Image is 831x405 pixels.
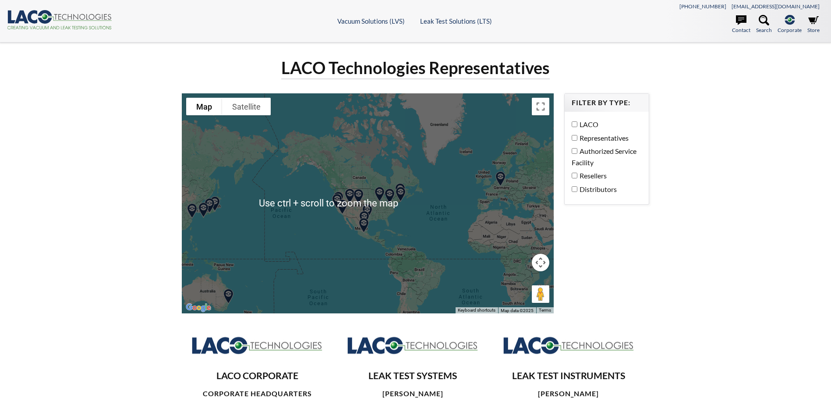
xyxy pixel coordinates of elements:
[572,98,642,107] h4: Filter by Type:
[382,389,443,398] strong: [PERSON_NAME]
[572,119,637,130] label: LACO
[189,370,325,382] h3: LACO CORPORATE
[572,170,637,181] label: Resellers
[756,15,772,34] a: Search
[532,285,549,303] button: Drag Pegman onto the map to open Street View
[732,3,820,10] a: [EMAIL_ADDRESS][DOMAIN_NAME]
[732,15,750,34] a: Contact
[191,336,323,355] img: Logo_LACO-TECH_hi-res.jpg
[420,17,492,25] a: Leak Test Solutions (LTS)
[347,336,478,355] img: Logo_LACO-TECH_hi-res.jpg
[501,308,534,313] span: Map data ©2025
[572,148,577,154] input: Authorized Service Facility
[679,3,726,10] a: [PHONE_NUMBER]
[500,370,637,382] h3: LEAK TEST INSTRUMENTS
[337,17,405,25] a: Vacuum Solutions (LVS)
[458,307,495,313] button: Keyboard shortcuts
[572,146,637,168] label: Authorized Service Facility
[538,389,599,398] strong: [PERSON_NAME]
[222,98,271,115] button: Show satellite imagery
[186,98,222,115] button: Show street map
[532,254,549,271] button: Map camera controls
[572,121,577,127] input: LACO
[184,302,213,313] img: Google
[572,135,577,141] input: Representatives
[807,15,820,34] a: Store
[203,389,312,398] strong: CORPORATE HEADQUARTERS
[572,184,637,195] label: Distributors
[532,98,549,115] button: Toggle fullscreen view
[503,336,634,355] img: Logo_LACO-TECH_hi-res.jpg
[281,57,550,79] h1: LACO Technologies Representatives
[572,186,577,192] input: Distributors
[778,26,802,34] span: Corporate
[345,370,481,382] h3: LEAK TEST SYSTEMS
[572,132,637,144] label: Representatives
[539,308,551,313] a: Terms (opens in new tab)
[184,302,213,313] a: Open this area in Google Maps (opens a new window)
[572,173,577,178] input: Resellers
